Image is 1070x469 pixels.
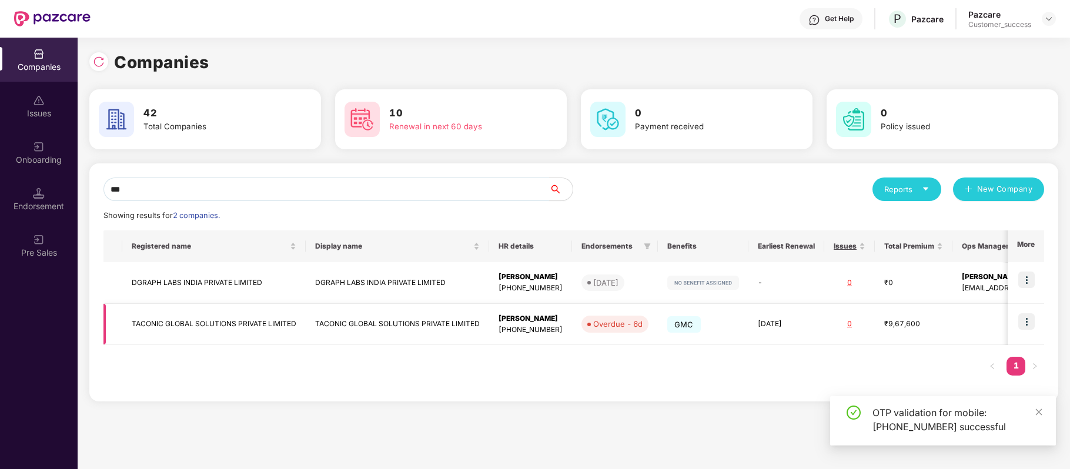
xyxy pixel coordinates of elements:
td: - [748,262,824,304]
span: Endorsements [581,242,639,251]
th: Total Premium [875,230,952,262]
span: search [549,185,573,194]
th: Display name [306,230,489,262]
div: ₹0 [884,277,943,289]
img: svg+xml;base64,PHN2ZyB4bWxucz0iaHR0cDovL3d3dy53My5vcmcvMjAwMC9zdmciIHdpZHRoPSIxMjIiIGhlaWdodD0iMj... [667,276,739,290]
img: icon [1018,313,1035,330]
div: Policy issued [881,120,1019,133]
div: Pazcare [968,9,1031,20]
div: 0 [834,277,865,289]
span: P [894,12,901,26]
img: icon [1018,272,1035,288]
div: [PHONE_NUMBER] [499,283,563,294]
span: check-circle [847,406,861,420]
div: Get Help [825,14,854,24]
div: [PHONE_NUMBER] [499,324,563,336]
img: svg+xml;base64,PHN2ZyB3aWR0aD0iMTQuNSIgaGVpZ2h0PSIxNC41IiB2aWV3Qm94PSIwIDAgMTYgMTYiIGZpbGw9Im5vbm... [33,187,45,199]
button: plusNew Company [953,177,1044,201]
div: Reports [884,183,929,195]
span: left [989,363,996,370]
button: search [549,177,573,201]
img: svg+xml;base64,PHN2ZyBpZD0iRHJvcGRvd24tMzJ4MzIiIHhtbG5zPSJodHRwOi8vd3d3LnczLm9yZy8yMDAwL3N2ZyIgd2... [1044,14,1054,24]
li: 1 [1007,357,1025,376]
li: Previous Page [983,357,1002,376]
div: 0 [834,319,865,330]
button: left [983,357,1002,376]
h3: 42 [143,106,282,121]
span: filter [644,243,651,250]
img: svg+xml;base64,PHN2ZyB3aWR0aD0iMjAiIGhlaWdodD0iMjAiIHZpZXdCb3g9IjAgMCAyMCAyMCIgZmlsbD0ibm9uZSIgeG... [33,234,45,246]
a: 1 [1007,357,1025,374]
td: DGRAPH LABS INDIA PRIVATE LIMITED [122,262,306,304]
span: Showing results for [103,211,220,220]
div: Total Companies [143,120,282,133]
h1: Companies [114,49,209,75]
span: Issues [834,242,857,251]
img: svg+xml;base64,PHN2ZyB4bWxucz0iaHR0cDovL3d3dy53My5vcmcvMjAwMC9zdmciIHdpZHRoPSI2MCIgaGVpZ2h0PSI2MC... [590,102,626,137]
span: Total Premium [884,242,934,251]
span: plus [965,185,972,195]
div: Customer_success [968,20,1031,29]
th: Benefits [658,230,748,262]
li: Next Page [1025,357,1044,376]
th: HR details [489,230,572,262]
div: OTP validation for mobile: [PHONE_NUMBER] successful [872,406,1042,434]
td: TACONIC GLOBAL SOLUTIONS PRIVATE LIMITED [306,304,489,346]
span: 2 companies. [173,211,220,220]
img: svg+xml;base64,PHN2ZyBpZD0iSGVscC0zMngzMiIgeG1sbnM9Imh0dHA6Ly93d3cudzMub3JnLzIwMDAvc3ZnIiB3aWR0aD... [808,14,820,26]
span: Display name [315,242,471,251]
div: Pazcare [911,14,944,25]
h3: 0 [881,106,1019,121]
span: New Company [977,183,1033,195]
th: Earliest Renewal [748,230,824,262]
img: svg+xml;base64,PHN2ZyB4bWxucz0iaHR0cDovL3d3dy53My5vcmcvMjAwMC9zdmciIHdpZHRoPSI2MCIgaGVpZ2h0PSI2MC... [836,102,871,137]
td: TACONIC GLOBAL SOLUTIONS PRIVATE LIMITED [122,304,306,346]
span: right [1031,363,1038,370]
td: [DATE] [748,304,824,346]
img: svg+xml;base64,PHN2ZyBpZD0iUmVsb2FkLTMyeDMyIiB4bWxucz0iaHR0cDovL3d3dy53My5vcmcvMjAwMC9zdmciIHdpZH... [93,56,105,68]
h3: 10 [389,106,528,121]
span: Registered name [132,242,287,251]
div: [PERSON_NAME] [499,313,563,324]
div: [DATE] [593,277,618,289]
button: right [1025,357,1044,376]
img: svg+xml;base64,PHN2ZyBpZD0iQ29tcGFuaWVzIiB4bWxucz0iaHR0cDovL3d3dy53My5vcmcvMjAwMC9zdmciIHdpZHRoPS... [33,48,45,60]
img: New Pazcare Logo [14,11,91,26]
th: Registered name [122,230,306,262]
div: [PERSON_NAME] [499,272,563,283]
th: Issues [824,230,875,262]
div: Renewal in next 60 days [389,120,528,133]
span: caret-down [922,185,929,193]
div: ₹9,67,600 [884,319,943,330]
img: svg+xml;base64,PHN2ZyB4bWxucz0iaHR0cDovL3d3dy53My5vcmcvMjAwMC9zdmciIHdpZHRoPSI2MCIgaGVpZ2h0PSI2MC... [99,102,134,137]
div: Payment received [635,120,774,133]
img: svg+xml;base64,PHN2ZyB3aWR0aD0iMjAiIGhlaWdodD0iMjAiIHZpZXdCb3g9IjAgMCAyMCAyMCIgZmlsbD0ibm9uZSIgeG... [33,141,45,153]
img: svg+xml;base64,PHN2ZyB4bWxucz0iaHR0cDovL3d3dy53My5vcmcvMjAwMC9zdmciIHdpZHRoPSI2MCIgaGVpZ2h0PSI2MC... [345,102,380,137]
span: filter [641,239,653,253]
span: GMC [667,316,701,333]
img: svg+xml;base64,PHN2ZyBpZD0iSXNzdWVzX2Rpc2FibGVkIiB4bWxucz0iaHR0cDovL3d3dy53My5vcmcvMjAwMC9zdmciIH... [33,95,45,106]
div: Overdue - 6d [593,318,643,330]
h3: 0 [635,106,774,121]
th: More [1008,230,1044,262]
span: close [1035,408,1043,416]
td: DGRAPH LABS INDIA PRIVATE LIMITED [306,262,489,304]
